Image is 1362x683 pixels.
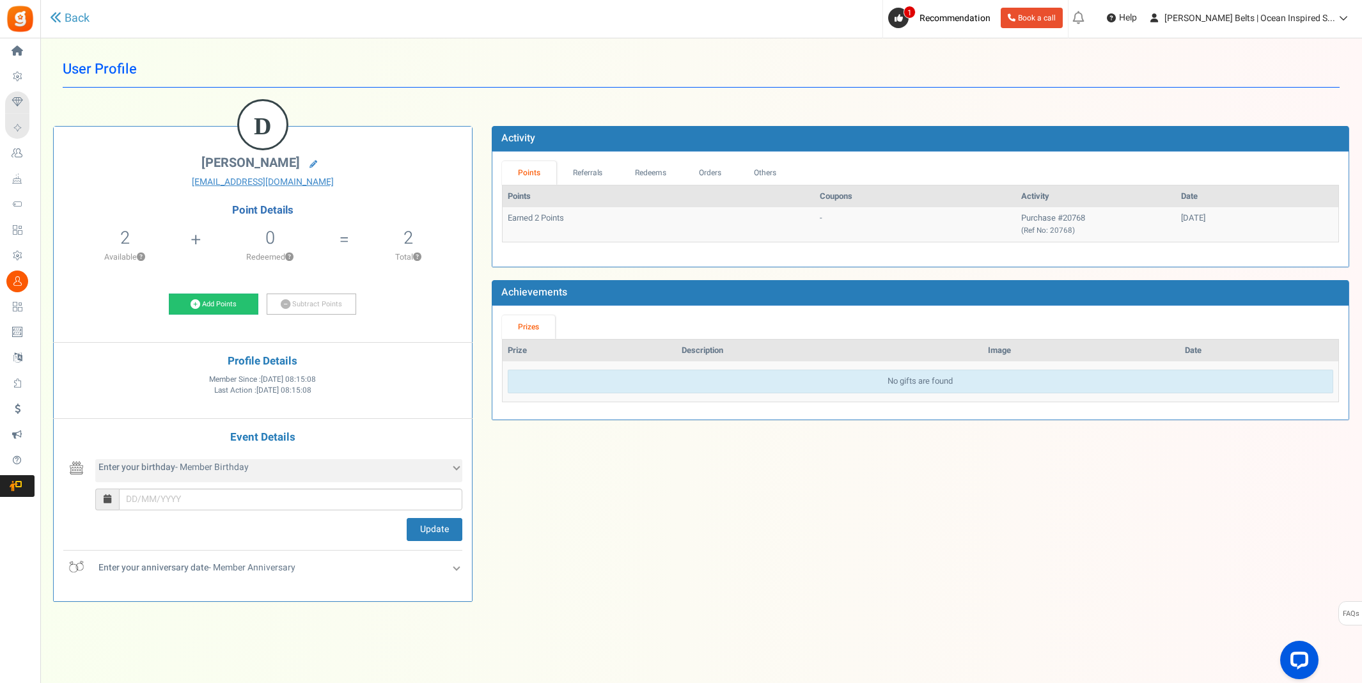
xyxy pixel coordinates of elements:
[502,315,556,339] a: Prizes
[261,374,316,385] span: [DATE] 08:15:08
[502,161,557,185] a: Points
[209,374,316,385] span: Member Since :
[1021,225,1075,236] small: (Ref No: 20768)
[285,253,294,262] button: ?
[120,225,130,251] span: 2
[137,253,145,262] button: ?
[501,285,567,300] b: Achievements
[904,6,916,19] span: 1
[737,161,792,185] a: Others
[98,460,175,474] b: Enter your birthday
[63,432,462,444] h4: Event Details
[403,228,413,247] h5: 2
[556,161,619,185] a: Referrals
[503,185,815,208] th: Points
[63,176,462,189] a: [EMAIL_ADDRESS][DOMAIN_NAME]
[256,385,311,396] span: [DATE] 08:15:08
[267,294,356,315] a: Subtract Points
[619,161,683,185] a: Redeems
[98,460,249,474] span: - Member Birthday
[815,207,1016,241] td: -
[98,561,295,574] span: - Member Anniversary
[1181,212,1333,224] div: [DATE]
[1164,12,1335,25] span: [PERSON_NAME] Belts | Ocean Inspired S...
[677,340,983,362] th: Description
[503,207,815,241] td: Earned 2 Points
[1180,340,1338,362] th: Date
[350,251,465,263] p: Total
[503,340,677,362] th: Prize
[407,518,462,541] button: Update
[983,340,1180,362] th: Image
[6,4,35,33] img: Gratisfaction
[1001,8,1063,28] a: Book a call
[1016,185,1176,208] th: Activity
[54,205,472,216] h4: Point Details
[1116,12,1137,24] span: Help
[508,370,1333,393] div: No gifts are found
[98,561,208,574] b: Enter your anniversary date
[815,185,1016,208] th: Coupons
[501,130,535,146] b: Activity
[1016,207,1176,241] td: Purchase #20768
[1342,602,1359,626] span: FAQs
[888,8,996,28] a: 1 Recommendation
[1102,8,1142,28] a: Help
[239,101,286,151] figcaption: D
[63,356,462,368] h4: Profile Details
[169,294,258,315] a: Add Points
[1176,185,1338,208] th: Date
[201,153,300,172] span: [PERSON_NAME]
[60,251,189,263] p: Available
[63,51,1340,88] h1: User Profile
[413,253,421,262] button: ?
[202,251,338,263] p: Redeemed
[683,161,738,185] a: Orders
[214,385,311,396] span: Last Action :
[265,228,275,247] h5: 0
[920,12,990,25] span: Recommendation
